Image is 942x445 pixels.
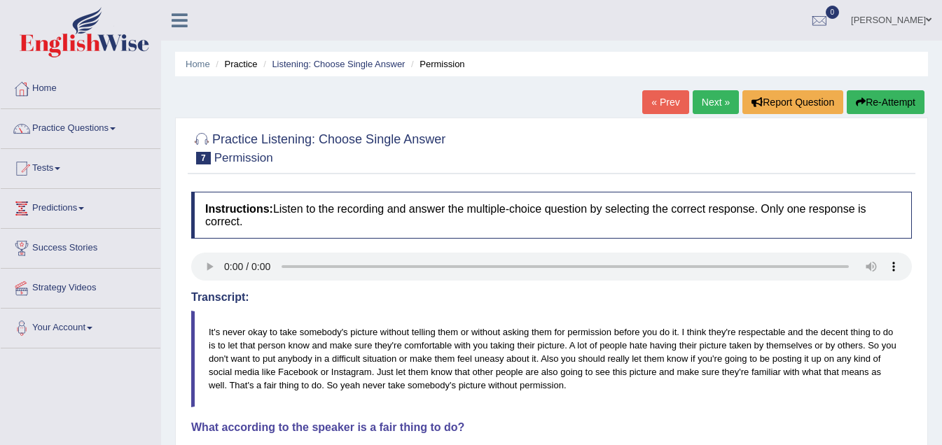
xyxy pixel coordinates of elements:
h2: Practice Listening: Choose Single Answer [191,129,445,164]
li: Permission [408,57,465,71]
span: 0 [826,6,840,19]
a: Strategy Videos [1,269,160,304]
a: Your Account [1,309,160,344]
a: Success Stories [1,229,160,264]
a: Home [1,69,160,104]
small: Permission [214,151,273,164]
h4: Listen to the recording and answer the multiple-choice question by selecting the correct response... [191,192,912,239]
a: Tests [1,149,160,184]
a: Predictions [1,189,160,224]
span: 7 [196,152,211,164]
b: Instructions: [205,203,273,215]
a: Listening: Choose Single Answer [272,59,405,69]
li: Practice [212,57,257,71]
a: Home [186,59,210,69]
a: Practice Questions [1,109,160,144]
button: Re-Attempt [847,90,924,114]
a: Next » [693,90,739,114]
blockquote: It's never okay to take somebody's picture without telling them or without asking them for permis... [191,311,912,407]
button: Report Question [742,90,843,114]
a: « Prev [642,90,688,114]
h4: Transcript: [191,291,912,304]
h4: What according to the speaker is a fair thing to do? [191,421,912,434]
